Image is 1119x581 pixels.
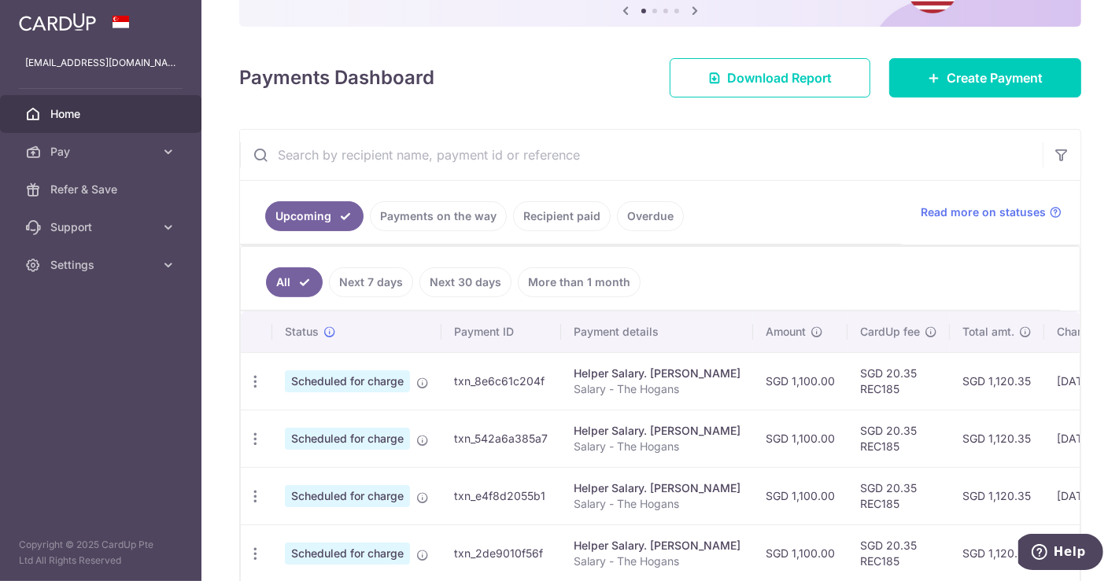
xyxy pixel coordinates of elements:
span: Download Report [727,68,832,87]
td: SGD 1,120.35 [950,467,1044,524]
a: Next 7 days [329,267,413,297]
a: Read more on statuses [921,204,1062,220]
img: CardUp [19,13,96,31]
td: SGD 20.35 REC185 [848,352,950,410]
p: Salary - The Hogans [574,381,740,397]
td: SGD 1,120.35 [950,410,1044,467]
td: SGD 1,100.00 [753,410,848,467]
a: All [266,267,323,297]
td: SGD 20.35 REC185 [848,410,950,467]
span: Scheduled for charge [285,370,410,392]
a: More than 1 month [518,267,641,297]
span: Total amt. [962,324,1014,340]
span: Refer & Save [50,182,154,197]
span: Scheduled for charge [285,485,410,507]
span: CardUp fee [860,324,920,340]
td: SGD 20.35 REC185 [848,467,950,524]
div: Helper Salary. [PERSON_NAME] [574,538,740,553]
a: Recipient paid [513,201,611,231]
p: Salary - The Hogans [574,496,740,512]
div: Helper Salary. [PERSON_NAME] [574,423,740,439]
th: Payment ID [441,311,561,352]
a: Next 30 days [419,267,511,297]
div: Helper Salary. [PERSON_NAME] [574,480,740,496]
span: Home [50,106,154,122]
h4: Payments Dashboard [239,64,434,92]
a: Overdue [617,201,684,231]
span: Read more on statuses [921,204,1046,220]
span: Scheduled for charge [285,428,410,450]
div: Helper Salary. [PERSON_NAME] [574,366,740,381]
td: txn_542a6a385a7 [441,410,561,467]
td: SGD 1,100.00 [753,467,848,524]
p: [EMAIL_ADDRESS][DOMAIN_NAME] [25,55,176,71]
p: Salary - The Hogans [574,439,740,454]
span: Create Payment [947,68,1043,87]
span: Status [285,324,319,340]
iframe: Opens a widget where you can find more information [1018,534,1103,573]
td: txn_8e6c61c204f [441,352,561,410]
td: txn_e4f8d2055b1 [441,467,561,524]
td: SGD 1,120.35 [950,352,1044,410]
span: Scheduled for charge [285,542,410,564]
p: Salary - The Hogans [574,553,740,569]
input: Search by recipient name, payment id or reference [240,130,1043,180]
td: SGD 1,100.00 [753,352,848,410]
th: Payment details [561,311,753,352]
span: Settings [50,257,154,273]
span: Amount [766,324,806,340]
a: Download Report [670,58,870,97]
span: Support [50,219,154,235]
span: Pay [50,144,154,160]
a: Create Payment [889,58,1081,97]
a: Payments on the way [370,201,507,231]
a: Upcoming [265,201,364,231]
